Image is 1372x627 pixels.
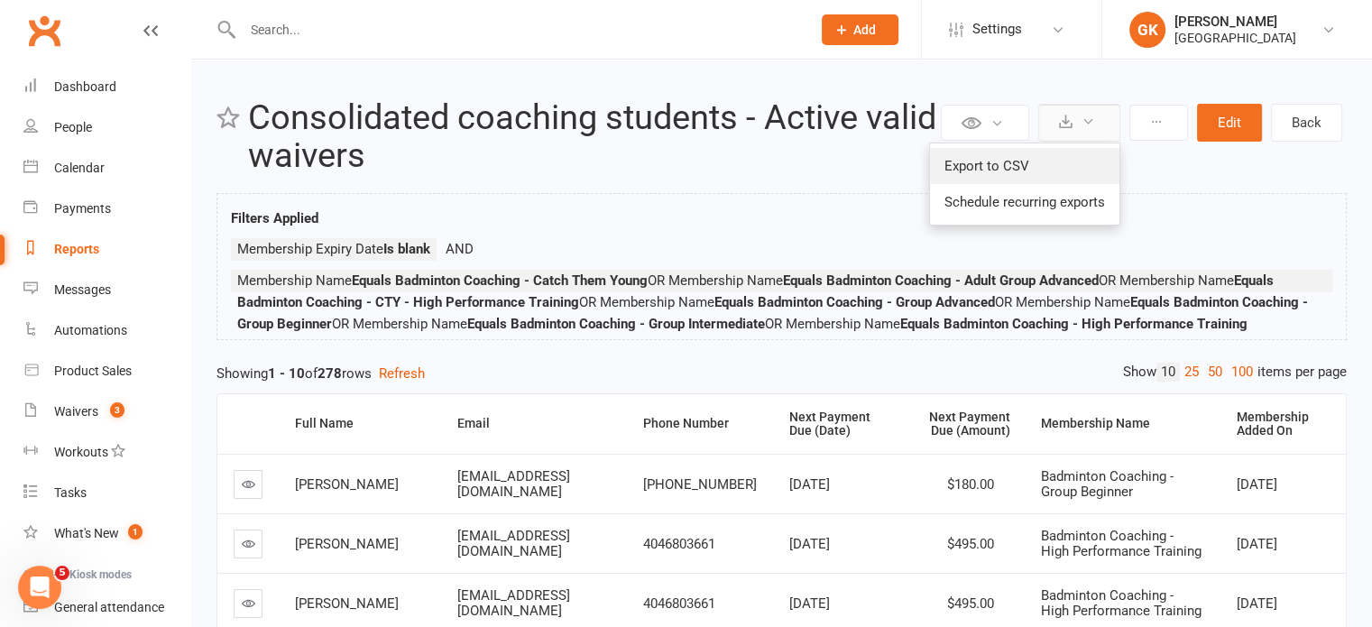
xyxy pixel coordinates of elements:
span: OR Membership Name [579,294,995,310]
span: [EMAIL_ADDRESS][DOMAIN_NAME] [457,528,570,559]
div: Reports [54,242,99,256]
span: [DATE] [1237,595,1277,612]
a: Payments [23,189,190,229]
div: Showing of rows [216,363,1347,384]
span: $495.00 [947,536,994,552]
a: What's New1 [23,513,190,554]
a: Clubworx [22,8,67,53]
div: What's New [54,526,119,540]
a: Workouts [23,432,190,473]
button: Add [822,14,898,45]
a: Messages [23,270,190,310]
div: Full Name [295,417,427,430]
span: [EMAIL_ADDRESS][DOMAIN_NAME] [457,468,570,500]
div: General attendance [54,600,164,614]
strong: Equals Badminton Coaching - Catch Them Young [352,272,648,289]
div: Calendar [54,161,105,175]
span: 4046803661 [643,595,715,612]
div: GK [1129,12,1165,48]
div: Tasks [54,485,87,500]
div: Waivers [54,404,98,419]
span: [PERSON_NAME] [295,536,399,552]
span: Membership Name [237,272,648,289]
strong: Equals Badminton Coaching - Group Advanced [714,294,995,310]
span: [DATE] [789,536,830,552]
span: Membership Expiry Date [237,241,430,257]
span: Badminton Coaching - High Performance Training [1041,587,1202,619]
a: Reports [23,229,190,270]
span: Add [853,23,876,37]
h2: Consolidated coaching students - Active valid waivers [248,99,936,175]
strong: 278 [318,365,342,382]
div: Workouts [54,445,108,459]
div: People [54,120,92,134]
a: Tasks [23,473,190,513]
button: Edit [1197,104,1262,142]
span: [PHONE_NUMBER] [643,476,757,493]
div: Show items per page [1123,363,1347,382]
span: $495.00 [947,595,994,612]
input: Search... [237,17,798,42]
a: Product Sales [23,351,190,392]
span: [DATE] [1237,536,1277,552]
a: 50 [1203,363,1227,382]
span: $180.00 [947,476,994,493]
span: 5 [55,566,69,580]
div: Payments [54,201,111,216]
div: Next Payment Due (Amount) [907,410,1009,438]
strong: Equals Badminton Coaching - CTY - High Performance Training [237,272,1274,310]
a: People [23,107,190,148]
a: 25 [1180,363,1203,382]
div: Email [457,417,612,430]
span: [PERSON_NAME] [295,595,399,612]
span: 1 [128,524,143,539]
div: Automations [54,323,127,337]
span: [DATE] [789,595,830,612]
strong: Filters Applied [231,210,318,226]
div: Membership Added On [1237,410,1331,438]
div: Next Payment Due (Date) [789,410,878,438]
span: [DATE] [1237,476,1277,493]
span: [PERSON_NAME] [295,476,399,493]
a: Export to CSV [930,148,1119,184]
a: Calendar [23,148,190,189]
strong: Is blank [383,241,430,257]
div: Membership Name [1041,417,1206,430]
a: Waivers 3 [23,392,190,432]
span: Settings [972,9,1022,50]
a: 100 [1227,363,1257,382]
a: Automations [23,310,190,351]
div: Product Sales [54,364,132,378]
iframe: Intercom live chat [18,566,61,609]
div: Messages [54,282,111,297]
div: Dashboard [54,79,116,94]
a: Dashboard [23,67,190,107]
span: 4046803661 [643,536,715,552]
a: Back [1271,104,1342,142]
a: Schedule recurring exports [930,184,1119,220]
strong: Equals Badminton Coaching - Group Intermediate [467,316,765,332]
span: [EMAIL_ADDRESS][DOMAIN_NAME] [457,587,570,619]
div: [GEOGRAPHIC_DATA] [1174,30,1296,46]
span: OR Membership Name [332,316,765,332]
span: Badminton Coaching - High Performance Training [1041,528,1202,559]
span: OR Membership Name [765,316,1248,332]
span: OR Membership Name [648,272,1099,289]
span: OR Membership Name [237,272,1274,310]
span: 3 [110,402,124,418]
button: Refresh [379,363,425,384]
div: Phone Number [643,417,759,430]
span: OR Membership Name [237,294,1308,332]
strong: Equals Badminton Coaching - Adult Group Advanced [783,272,1099,289]
div: [PERSON_NAME] [1174,14,1296,30]
span: [DATE] [789,476,830,493]
strong: Equals Badminton Coaching - Group Beginner [237,294,1308,332]
strong: 1 - 10 [268,365,305,382]
strong: Equals Badminton Coaching - High Performance Training [900,316,1248,332]
span: Badminton Coaching - Group Beginner [1041,468,1174,500]
a: 10 [1156,363,1180,382]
